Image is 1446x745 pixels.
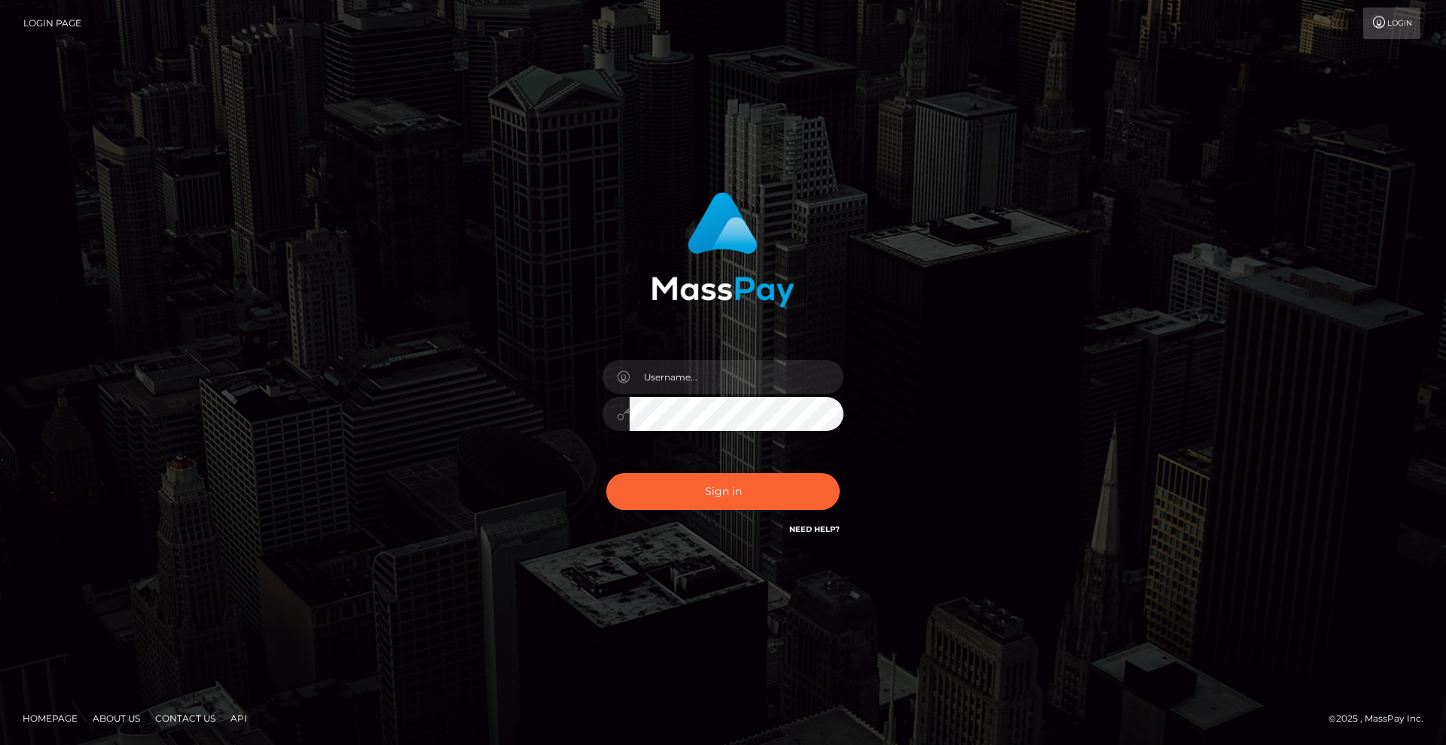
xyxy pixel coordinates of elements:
[149,707,221,730] a: Contact Us
[224,707,253,730] a: API
[1363,8,1420,39] a: Login
[789,524,840,534] a: Need Help?
[87,707,146,730] a: About Us
[606,473,840,510] button: Sign in
[1329,710,1435,727] div: © 2025 , MassPay Inc.
[630,360,843,394] input: Username...
[23,8,81,39] a: Login Page
[651,192,795,307] img: MassPay Login
[17,707,84,730] a: Homepage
